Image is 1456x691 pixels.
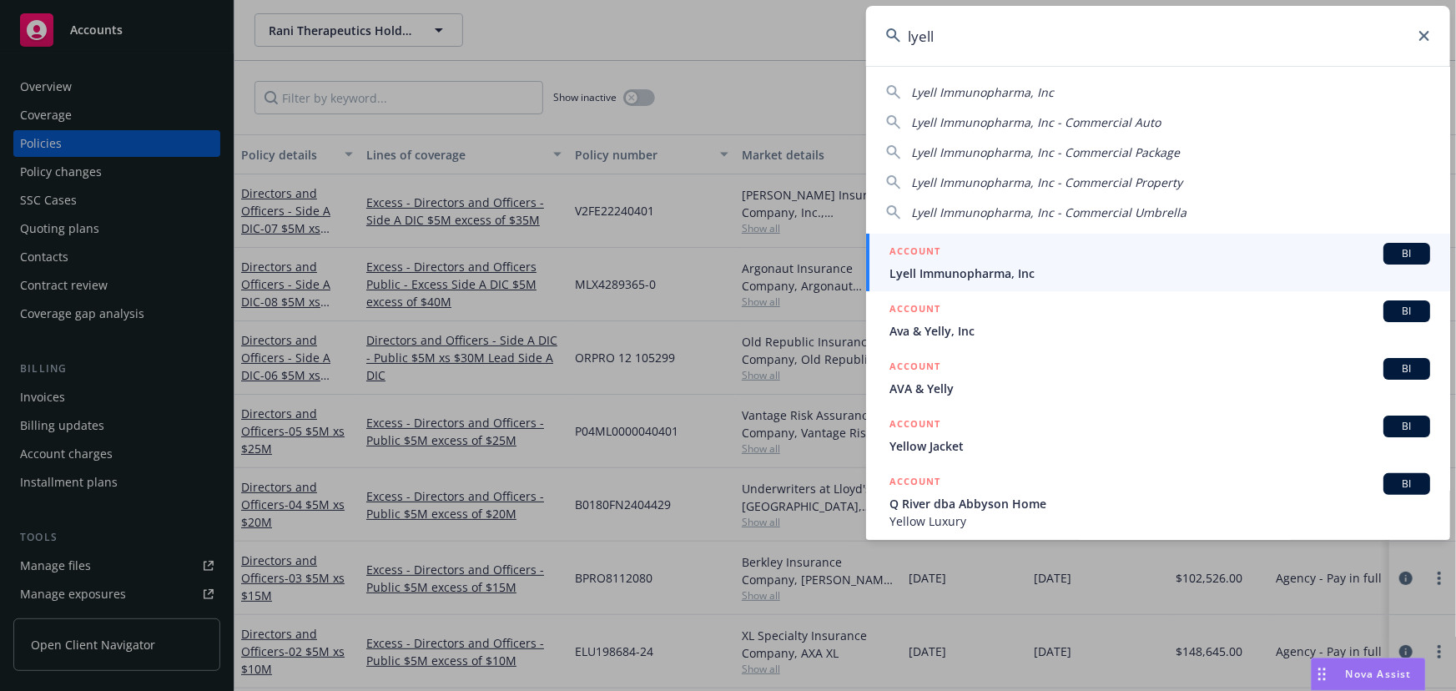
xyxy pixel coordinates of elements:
[889,380,1430,397] span: AVA & Yelly
[889,358,940,378] h5: ACCOUNT
[1390,304,1423,319] span: BI
[889,416,940,436] h5: ACCOUNT
[1390,419,1423,434] span: BI
[866,234,1450,291] a: ACCOUNTBILyell Immunopharma, Inc
[866,291,1450,349] a: ACCOUNTBIAva & Yelly, Inc
[866,464,1450,539] a: ACCOUNTBIQ River dba Abbyson HomeYellow Luxury
[889,473,940,493] h5: ACCOUNT
[889,512,1430,530] span: Yellow Luxury
[889,243,940,263] h5: ACCOUNT
[1390,477,1423,492] span: BI
[889,495,1430,512] span: Q River dba Abbyson Home
[866,406,1450,464] a: ACCOUNTBIYellow Jacket
[1390,246,1423,261] span: BI
[866,6,1450,66] input: Search...
[911,204,1186,220] span: Lyell Immunopharma, Inc - Commercial Umbrella
[889,300,940,320] h5: ACCOUNT
[911,174,1182,190] span: Lyell Immunopharma, Inc - Commercial Property
[866,349,1450,406] a: ACCOUNTBIAVA & Yelly
[1311,658,1426,691] button: Nova Assist
[911,114,1161,130] span: Lyell Immunopharma, Inc - Commercial Auto
[1346,667,1412,681] span: Nova Assist
[1312,658,1333,690] div: Drag to move
[889,437,1430,455] span: Yellow Jacket
[889,265,1430,282] span: Lyell Immunopharma, Inc
[911,144,1180,160] span: Lyell Immunopharma, Inc - Commercial Package
[911,84,1054,100] span: Lyell Immunopharma, Inc
[889,322,1430,340] span: Ava & Yelly, Inc
[1390,361,1423,376] span: BI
